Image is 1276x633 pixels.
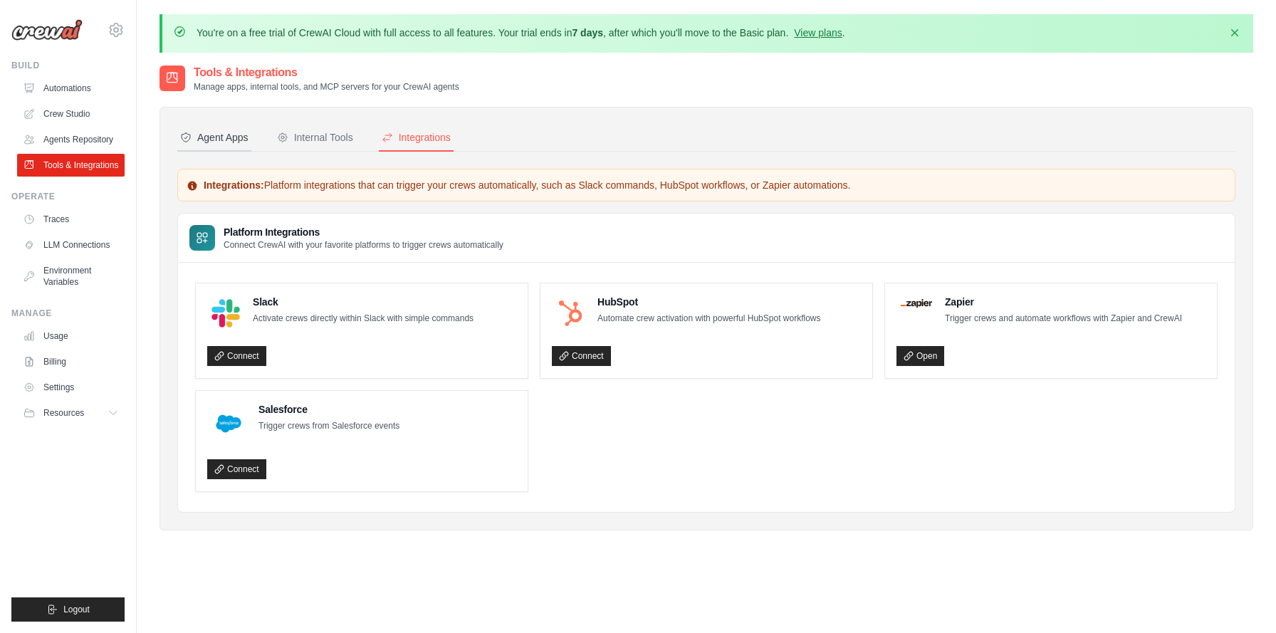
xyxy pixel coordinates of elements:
img: Zapier Logo [901,299,932,308]
button: Internal Tools [274,125,356,152]
div: Internal Tools [277,130,353,145]
img: Salesforce Logo [211,407,246,441]
p: Automate crew activation with powerful HubSpot workflows [597,312,820,326]
h3: Platform Integrations [224,225,503,239]
img: Logo [11,19,83,41]
a: Settings [17,376,125,399]
a: View plans [794,27,842,38]
a: Open [896,346,944,366]
button: Logout [11,597,125,622]
h4: Slack [253,295,474,309]
strong: 7 days [572,27,603,38]
p: Platform integrations that can trigger your crews automatically, such as Slack commands, HubSpot ... [187,178,1226,192]
p: Activate crews directly within Slack with simple commands [253,312,474,326]
p: Manage apps, internal tools, and MCP servers for your CrewAI agents [194,81,459,93]
a: Billing [17,350,125,373]
a: Connect [552,346,611,366]
img: HubSpot Logo [556,299,585,328]
span: Logout [63,604,90,615]
a: Usage [17,325,125,347]
div: Build [11,60,125,71]
p: Trigger crews and automate workflows with Zapier and CrewAI [945,312,1182,326]
h4: HubSpot [597,295,820,309]
a: Environment Variables [17,259,125,293]
a: Automations [17,77,125,100]
button: Integrations [379,125,454,152]
p: You're on a free trial of CrewAI Cloud with full access to all features. Your trial ends in , aft... [197,26,845,40]
a: Crew Studio [17,103,125,125]
a: Connect [207,346,266,366]
a: LLM Connections [17,234,125,256]
button: Agent Apps [177,125,251,152]
h4: Salesforce [258,402,399,417]
h2: Tools & Integrations [194,64,459,81]
p: Trigger crews from Salesforce events [258,419,399,434]
button: Resources [17,402,125,424]
a: Agents Repository [17,128,125,151]
a: Tools & Integrations [17,154,125,177]
strong: Integrations: [204,179,264,191]
div: Integrations [382,130,451,145]
div: Operate [11,191,125,202]
div: Manage [11,308,125,319]
img: Slack Logo [211,299,240,328]
h4: Zapier [945,295,1182,309]
a: Connect [207,459,266,479]
div: Agent Apps [180,130,249,145]
span: Resources [43,407,84,419]
p: Connect CrewAI with your favorite platforms to trigger crews automatically [224,239,503,251]
a: Traces [17,208,125,231]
